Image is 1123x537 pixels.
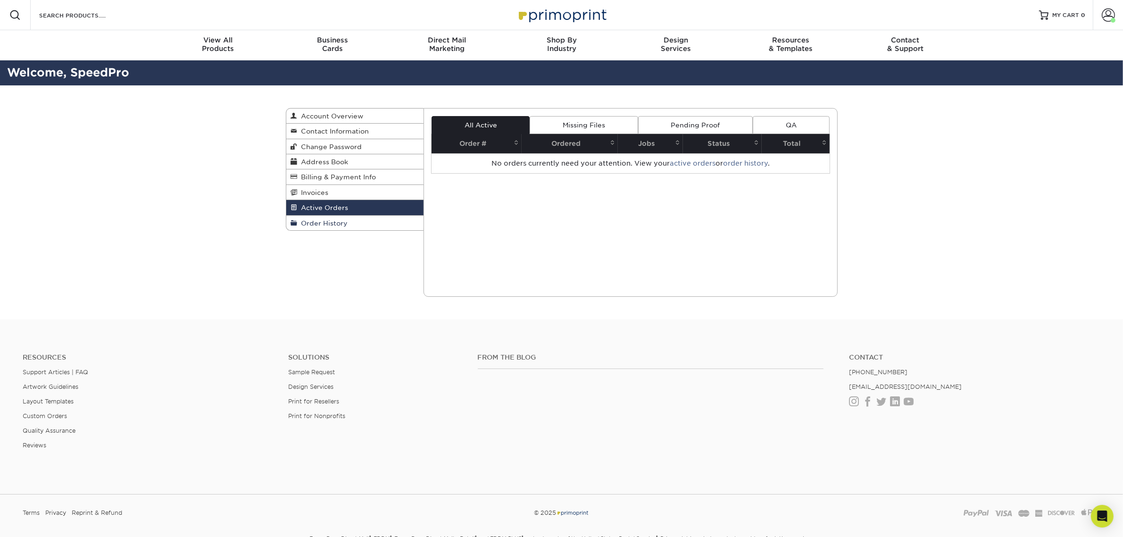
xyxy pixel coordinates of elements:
[288,353,464,361] h4: Solutions
[298,112,364,120] span: Account Overview
[848,36,963,53] div: & Support
[504,36,619,44] span: Shop By
[23,369,88,376] a: Support Articles | FAQ
[288,369,335,376] a: Sample Request
[286,216,424,230] a: Order History
[733,36,848,44] span: Resources
[530,116,638,134] a: Missing Files
[390,30,504,60] a: Direct MailMarketing
[286,139,424,154] a: Change Password
[504,30,619,60] a: Shop ByIndustry
[618,134,683,153] th: Jobs
[23,398,74,405] a: Layout Templates
[504,36,619,53] div: Industry
[432,134,522,153] th: Order #
[298,158,349,166] span: Address Book
[849,353,1100,361] a: Contact
[849,383,962,390] a: [EMAIL_ADDRESS][DOMAIN_NAME]
[286,154,424,169] a: Address Book
[1091,505,1114,528] div: Open Intercom Messenger
[286,200,424,215] a: Active Orders
[380,506,744,520] div: © 2025
[161,36,275,53] div: Products
[23,442,46,449] a: Reviews
[556,509,589,516] img: Primoprint
[522,134,618,153] th: Ordered
[298,127,369,135] span: Contact Information
[298,219,348,227] span: Order History
[848,30,963,60] a: Contact& Support
[286,185,424,200] a: Invoices
[619,36,733,53] div: Services
[161,30,275,60] a: View AllProducts
[432,116,530,134] a: All Active
[1081,12,1085,18] span: 0
[275,36,390,53] div: Cards
[298,143,362,151] span: Change Password
[161,36,275,44] span: View All
[288,383,333,390] a: Design Services
[683,134,762,153] th: Status
[390,36,504,53] div: Marketing
[753,116,829,134] a: QA
[619,36,733,44] span: Design
[848,36,963,44] span: Contact
[733,36,848,53] div: & Templates
[390,36,504,44] span: Direct Mail
[23,412,67,420] a: Custom Orders
[515,5,609,25] img: Primoprint
[275,30,390,60] a: BusinessCards
[762,134,829,153] th: Total
[298,189,329,196] span: Invoices
[288,398,339,405] a: Print for Resellers
[298,173,376,181] span: Billing & Payment Info
[638,116,753,134] a: Pending Proof
[23,427,75,434] a: Quality Assurance
[286,109,424,124] a: Account Overview
[733,30,848,60] a: Resources& Templates
[286,169,424,185] a: Billing & Payment Info
[275,36,390,44] span: Business
[849,369,907,376] a: [PHONE_NUMBER]
[670,159,715,167] a: active orders
[298,204,349,211] span: Active Orders
[1052,11,1079,19] span: MY CART
[286,124,424,139] a: Contact Information
[619,30,733,60] a: DesignServices
[38,9,130,21] input: SEARCH PRODUCTS.....
[478,353,824,361] h4: From the Blog
[23,353,274,361] h4: Resources
[23,383,78,390] a: Artwork Guidelines
[288,412,345,420] a: Print for Nonprofits
[723,159,768,167] a: order history
[432,153,830,173] td: No orders currently need your attention. View your or .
